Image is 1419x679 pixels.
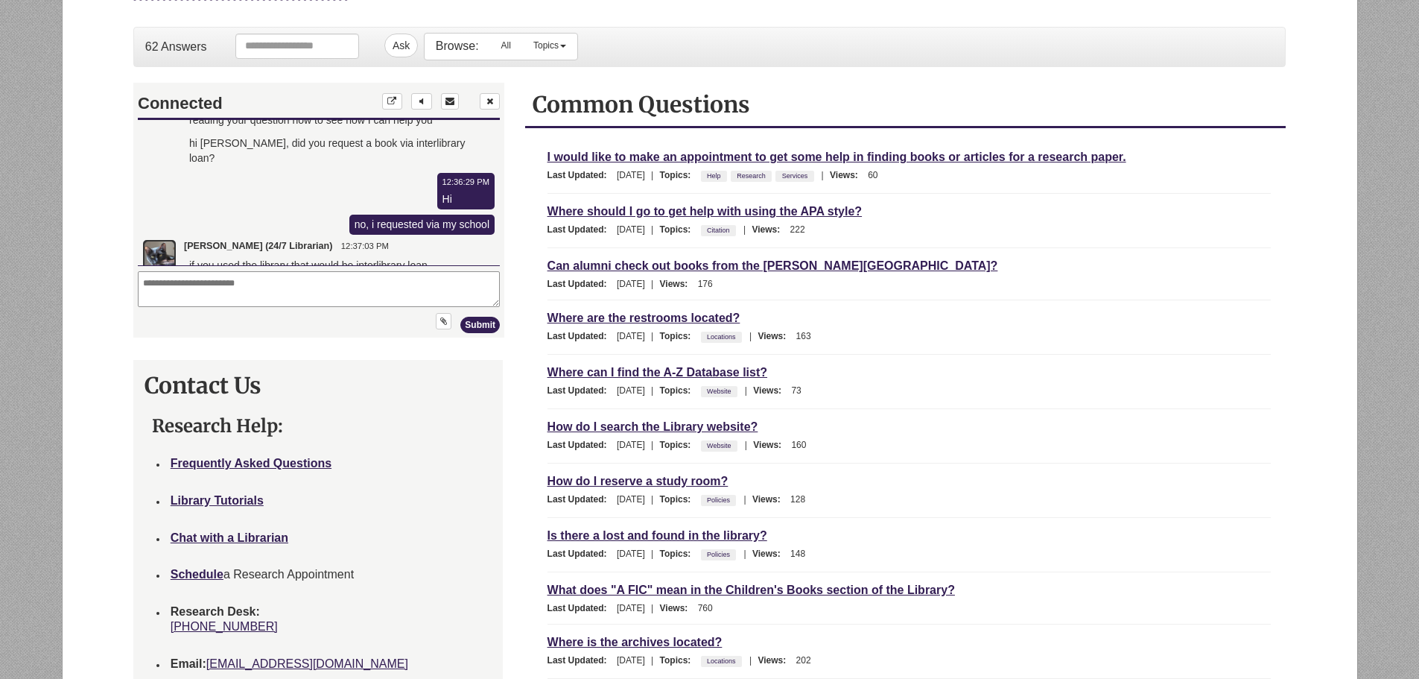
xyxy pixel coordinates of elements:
span: Last Updated: [547,385,615,396]
span: Last Updated: [547,603,615,613]
a: Services [780,168,810,184]
span: | [647,331,657,341]
span: [DATE] [617,331,645,341]
time: 12:37:03 PM [207,157,255,168]
ul: Topics: [701,170,818,180]
textarea: Your message [4,188,366,224]
span: | [740,224,749,235]
span: Topics: [660,655,699,666]
h2: Contact Us [145,371,492,399]
span: Views: [753,385,789,396]
a: [PHONE_NUMBER] [171,620,278,633]
span: | [740,549,749,559]
span: | [746,655,755,666]
a: Policies [705,546,732,563]
span: 760 [698,603,713,613]
span: 163 [796,331,811,341]
span: | [741,385,751,396]
ul: Topics: [701,385,741,396]
a: Can alumni check out books from the [PERSON_NAME][GEOGRAPHIC_DATA]? [547,257,998,274]
a: Frequently Asked Questions [171,457,331,470]
a: Where is the archives located? [547,634,723,651]
span: Views: [758,331,793,341]
a: Topics [522,34,577,57]
span: | [647,549,657,559]
span: Last Updated: [547,655,615,666]
a: All [490,34,522,57]
h2: Common Questions [533,90,1279,119]
a: I would like to make an appointment to get some help in finding books or articles for a research ... [547,148,1126,165]
span: Views: [830,170,866,180]
a: Library Tutorials [171,494,264,507]
span: | [647,279,657,289]
ul: Topics: [701,494,740,505]
span: Last Updated: [547,224,615,235]
div: no, i requested via my school [220,133,355,148]
span: | [740,494,749,505]
span: Views: [752,549,788,559]
a: Policies [705,492,732,508]
a: How do I reserve a study room? [547,473,728,490]
a: Help [705,168,723,184]
ul: Topics: [701,549,740,559]
span: | [647,494,657,505]
a: Chat with a Librarian [171,531,288,544]
span: Views: [752,224,787,235]
ul: Topics: [701,440,741,450]
span: Topics: [660,224,699,235]
iframe: Chat Widget [134,83,504,337]
span: Views: [752,494,788,505]
a: Locations [705,329,738,345]
a: Research [734,168,768,184]
a: What does "A FIC" mean in the Children's Books section of the Library? [547,581,955,599]
span: | [647,385,657,396]
button: Ask [384,34,418,57]
span: [DATE] [617,603,645,613]
span: [DATE] [617,385,645,396]
span: | [647,170,657,180]
a: Citation [705,222,732,239]
span: Last Updated: [547,331,615,341]
button: Submit [326,233,366,250]
span: 160 [791,440,806,450]
span: Last Updated: [547,440,615,450]
span: [DATE] [617,655,645,666]
span: 222 [790,224,805,235]
a: [EMAIL_ADDRESS][DOMAIN_NAME] [206,657,408,670]
span: [DATE] [617,224,645,235]
a: Website [705,438,733,454]
button: Upload File [302,230,317,246]
span: [DATE] [617,170,645,180]
p: 62 Answers [145,39,207,55]
strong: Research Help: [152,414,283,438]
span: 128 [790,494,805,505]
ul: Topics: [701,331,746,341]
a: Is there a lost and found in the library? [547,527,767,544]
span: Last Updated: [547,279,615,289]
span: Views: [753,440,789,450]
span: 202 [796,655,811,666]
a: Schedule [171,568,223,581]
span: 60 [868,170,877,180]
a: Where are the restrooms located? [547,309,740,326]
span: Last Updated: [547,549,615,559]
span: Topics: [660,385,699,396]
span: 73 [791,385,801,396]
span: Topics: [660,549,699,559]
span: [DATE] [617,494,645,505]
strong: Research Desk: [171,605,260,618]
span: Topics: [660,494,699,505]
p: Browse: [436,38,479,54]
span: | [647,655,657,666]
span: Last Updated: [547,494,615,505]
